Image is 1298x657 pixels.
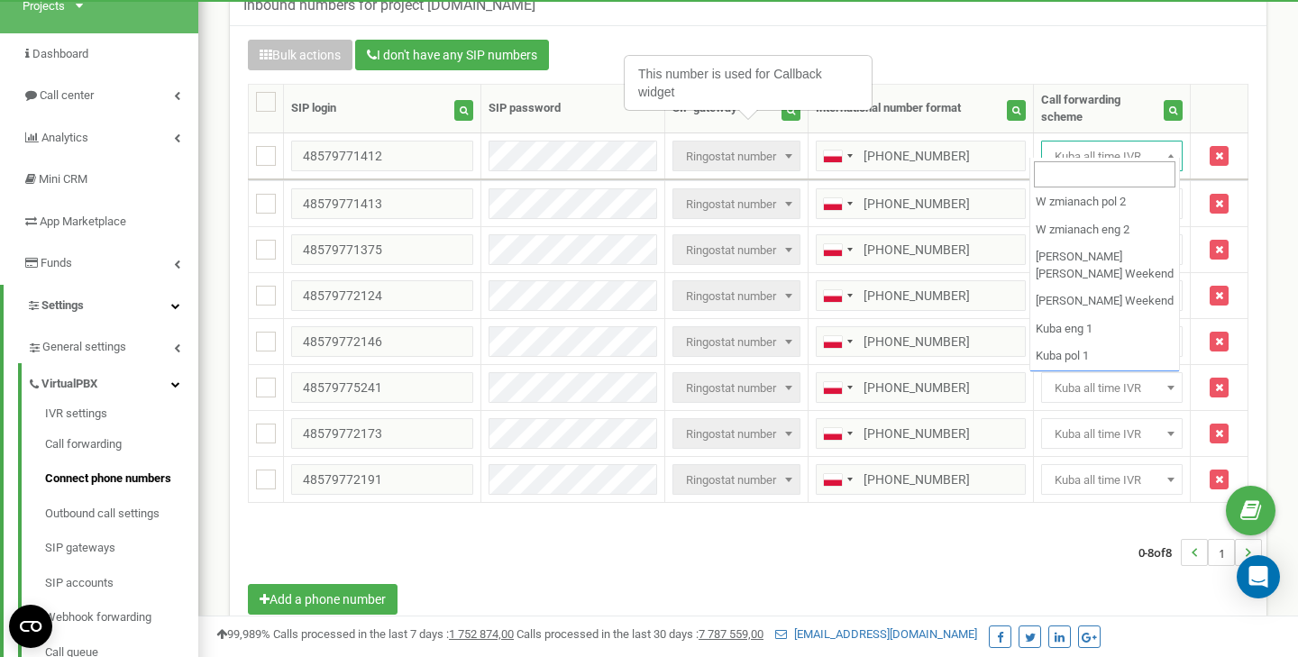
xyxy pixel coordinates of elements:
[45,566,198,601] a: SIP accounts
[679,468,794,493] span: Ringostat number
[672,464,800,495] span: Ringostat number
[775,627,977,641] a: [EMAIL_ADDRESS][DOMAIN_NAME]
[1154,544,1165,561] span: of
[1047,376,1176,401] span: Kuba all time IVR
[672,234,800,265] span: Ringostat number
[817,141,858,170] div: Telephone country code
[672,372,800,403] span: Ringostat number
[45,406,198,427] a: IVR settings
[816,372,1026,403] input: 512 345 678
[248,40,352,70] button: Bulk actions
[42,339,126,356] span: General settings
[45,497,198,532] a: Outbound call settings
[41,298,84,312] span: Settings
[41,131,88,144] span: Analytics
[45,427,198,462] a: Call forwarding
[41,256,72,269] span: Funds
[1047,422,1176,447] span: Kuba all time IVR
[1030,315,1179,343] li: Kuba eng 1
[449,627,514,641] u: 1 752 874,00
[41,376,97,393] span: VirtualPBX
[27,363,198,400] a: VirtualPBX
[626,57,871,109] div: This number is used for Callback widget
[355,40,549,70] button: I don't have any SIP numbers
[1138,521,1262,584] nav: ...
[216,627,270,641] span: 99,989%
[672,418,800,449] span: Ringostat number
[1041,464,1183,495] span: Kuba all time IVR
[45,531,198,566] a: SIP gateways
[817,281,858,310] div: Telephone country code
[291,100,336,117] div: SIP login
[672,326,800,357] span: Ringostat number
[816,326,1026,357] input: 512 345 678
[679,284,794,309] span: Ringostat number
[672,280,800,311] span: Ringostat number
[1041,418,1183,449] span: Kuba all time IVR
[679,192,794,217] span: Ringostat number
[39,172,87,186] span: Mini CRM
[1030,370,1179,398] li: Kuba all time IVR
[1030,216,1179,244] li: W zmianach eng 2
[40,88,94,102] span: Call center
[1047,144,1176,169] span: Kuba all time IVR
[679,422,794,447] span: Ringostat number
[27,326,198,363] a: General settings
[1030,188,1179,216] li: W zmianach pol 2
[817,419,858,448] div: Telephone country code
[817,465,858,494] div: Telephone country code
[45,600,198,635] a: Webhook forwarding
[1138,539,1181,566] span: 0-8 8
[4,285,198,327] a: Settings
[816,418,1026,449] input: 512 345 678
[679,376,794,401] span: Ringostat number
[1041,141,1183,171] span: Kuba all time IVR
[1030,287,1179,315] li: [PERSON_NAME] Weekend
[273,627,514,641] span: Calls processed in the last 7 days :
[248,584,398,615] button: Add a phone number
[817,235,858,264] div: Telephone country code
[516,627,763,641] span: Calls processed in the last 30 days :
[9,605,52,648] button: Open CMP widget
[817,189,858,218] div: Telephone country code
[1041,372,1183,403] span: Kuba all time IVR
[699,627,763,641] u: 7 787 559,00
[480,85,664,133] th: SIP password
[1237,555,1280,598] div: Open Intercom Messenger
[816,141,1026,171] input: 512 345 678
[679,238,794,263] span: Ringostat number
[1041,92,1164,125] div: Call forwarding scheme
[672,188,800,219] span: Ringostat number
[40,214,126,228] span: App Marketplace
[1047,468,1176,493] span: Kuba all time IVR
[1030,342,1179,370] li: Kuba pol 1
[816,188,1026,219] input: 512 345 678
[816,234,1026,265] input: 512 345 678
[816,100,961,117] div: International number format
[32,47,88,60] span: Dashboard
[1030,243,1179,287] li: [PERSON_NAME] [PERSON_NAME] Weekend
[816,280,1026,311] input: 512 345 678
[816,464,1026,495] input: 512 345 678
[1208,539,1235,566] li: 1
[817,327,858,356] div: Telephone country code
[679,330,794,355] span: Ringostat number
[45,461,198,497] a: Connect phone numbers
[679,144,794,169] span: Ringostat number
[817,373,858,402] div: Telephone country code
[672,141,800,171] span: Ringostat number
